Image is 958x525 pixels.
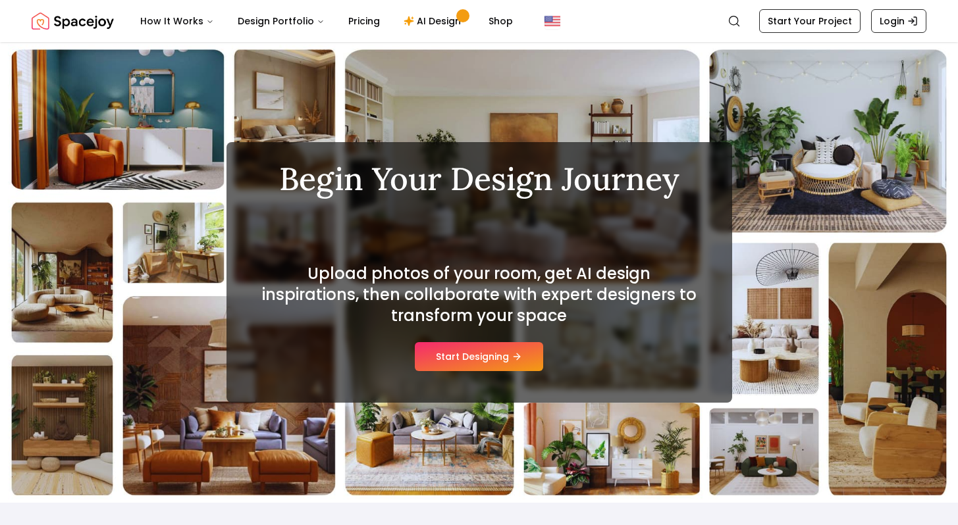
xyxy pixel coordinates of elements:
[130,8,523,34] nav: Main
[258,263,701,326] h2: Upload photos of your room, get AI design inspirations, then collaborate with expert designers to...
[130,8,225,34] button: How It Works
[478,8,523,34] a: Shop
[338,8,390,34] a: Pricing
[32,8,114,34] img: Spacejoy Logo
[393,8,475,34] a: AI Design
[759,9,861,33] a: Start Your Project
[32,8,114,34] a: Spacejoy
[227,8,335,34] button: Design Portfolio
[545,13,560,29] img: United States
[258,163,701,195] h1: Begin Your Design Journey
[871,9,926,33] a: Login
[415,342,543,371] button: Start Designing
